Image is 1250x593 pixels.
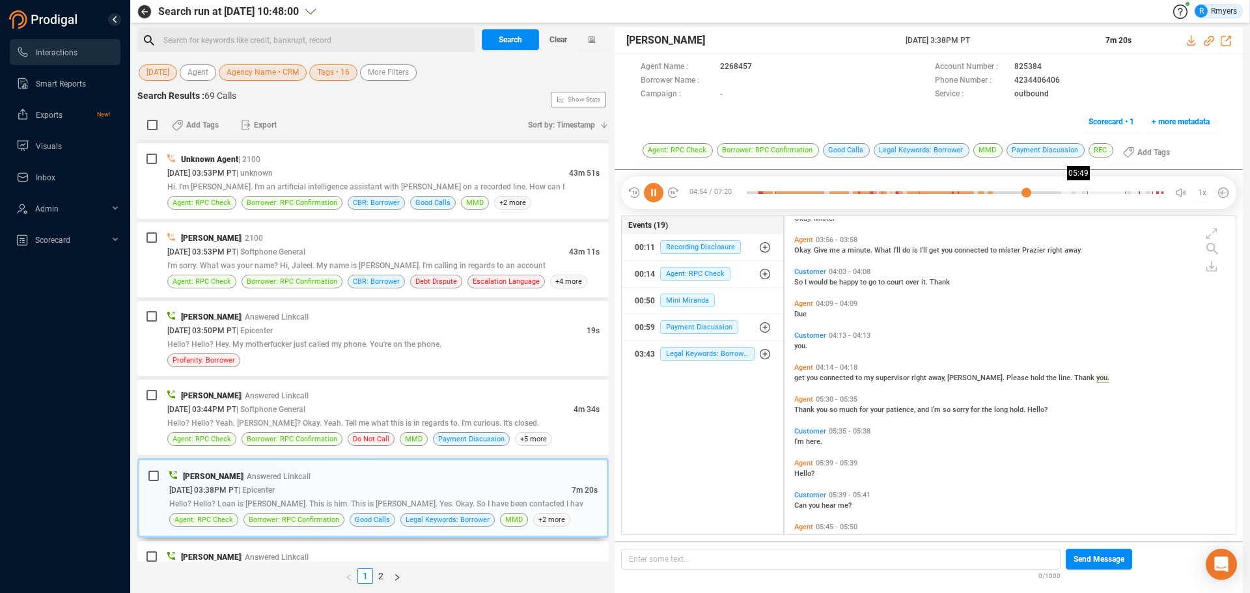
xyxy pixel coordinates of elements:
[241,553,309,562] span: | Answered Linkcall
[204,90,236,101] span: 69 Calls
[902,246,912,255] span: do
[717,143,819,158] span: Borrower: RPC Confirmation
[794,406,816,414] span: Thank
[309,64,357,81] button: Tags • 16
[814,214,835,223] span: Mister
[406,514,490,526] span: Legal Keywords: Borrower
[1059,374,1074,382] span: line.
[219,64,307,81] button: Agency Name • CRM
[415,275,457,288] span: Debt Dispute
[494,196,531,210] span: +2 more
[628,219,668,231] span: Events (19)
[167,182,564,191] span: Hi. I'm [PERSON_NAME]. I'm an artificial intelligence assistant with [PERSON_NAME] on a recorded ...
[635,290,655,311] div: 00:50
[641,61,714,74] span: Agent Name :
[794,459,813,467] span: Agent
[1115,142,1178,163] button: Add Tags
[353,197,400,209] span: CBR: Borrower
[1027,406,1048,414] span: Hello?
[167,169,236,178] span: [DATE] 03:53PM PT
[1195,5,1237,18] div: Rmyers
[238,155,260,164] span: | 2100
[169,486,238,495] span: [DATE] 03:38PM PT
[1199,5,1204,18] span: R
[849,533,880,542] span: speaking
[794,310,807,318] span: Due
[952,406,971,414] span: sorry
[241,234,263,243] span: | 2100
[247,197,337,209] span: Borrower: RPC Confirmation
[1145,111,1217,132] button: + more metadata
[181,391,241,400] span: [PERSON_NAME]
[146,64,169,81] span: [DATE]
[505,514,523,526] span: MMD
[820,374,855,382] span: connected
[794,501,809,510] span: Can
[860,278,868,286] span: to
[9,10,81,29] img: prodigal-logo
[947,374,1007,382] span: [PERSON_NAME].
[921,278,930,286] span: it.
[794,342,807,350] span: you.
[36,173,55,182] span: Inbox
[794,214,814,223] span: Okay.
[358,569,372,583] a: 1
[173,433,231,445] span: Agent: RPC Check
[973,143,1003,158] span: MMD
[520,115,609,135] button: Sort by: Timestamp
[473,275,540,288] span: Escalation Language
[635,344,655,365] div: 03:43
[635,237,655,258] div: 00:11
[389,568,406,584] button: right
[186,115,219,135] span: Add Tags
[880,533,889,542] span: to
[183,472,243,481] span: [PERSON_NAME]
[816,406,829,414] span: you
[173,354,235,366] span: Profanity: Borrower
[482,29,539,50] button: Search
[794,236,813,244] span: Agent
[680,183,747,202] span: 04:54 / 07:20
[809,501,822,510] span: you
[1089,143,1113,158] span: REC
[249,514,339,526] span: Borrower: RPC Confirmation
[794,374,807,382] span: get
[466,197,484,209] span: MMD
[805,278,809,286] span: I
[794,437,806,446] span: I'm
[16,102,110,128] a: ExportsNew!
[345,573,353,581] span: left
[845,533,849,542] span: I
[137,90,204,101] span: Search Results :
[878,278,887,286] span: to
[1010,406,1027,414] span: hold.
[626,33,705,48] span: [PERSON_NAME]
[137,458,609,538] div: [PERSON_NAME]| Answered Linkcall[DATE] 03:38PM PT| Epicenter7m 20sHello? Hello? Loan is [PERSON_N...
[876,374,911,382] span: supervisor
[813,363,860,372] span: 04:14 - 04:18
[551,92,606,107] button: Show Stats
[1074,549,1124,570] span: Send Message
[622,314,784,340] button: 00:59Payment Discussion
[906,278,921,286] span: over
[569,247,600,256] span: 43m 11s
[622,261,784,287] button: 00:14Agent: RPC Check
[813,236,860,244] span: 03:56 - 03:58
[829,406,839,414] span: so
[920,246,929,255] span: I'll
[247,433,337,445] span: Borrower: RPC Confirmation
[35,236,70,245] span: Scorecard
[137,379,609,455] div: [PERSON_NAME]| Answered Linkcall[DATE] 03:44PM PT| Softphone General4m 34sHello? Hello? Yeah. [PE...
[807,374,820,382] span: you
[971,406,982,414] span: for
[247,275,337,288] span: Borrower: RPC Confirmation
[794,523,813,531] span: Agent
[1074,374,1096,382] span: Thank
[1038,570,1061,581] span: 0/1000
[870,406,886,414] span: your
[794,299,813,308] span: Agent
[999,246,1022,255] span: mister
[587,326,600,335] span: 19s
[353,275,400,288] span: CBR: Borrower
[622,234,784,260] button: 00:11Recording Disclosure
